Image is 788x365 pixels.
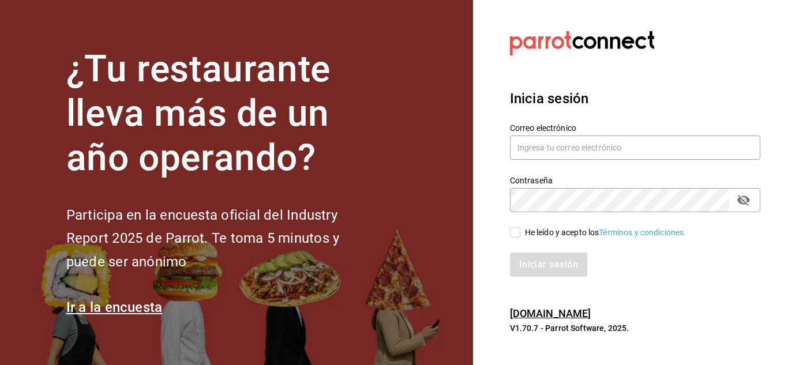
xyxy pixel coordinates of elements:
label: Correo electrónico [510,124,760,132]
h3: Inicia sesión [510,88,760,109]
label: Contraseña [510,176,760,185]
div: He leído y acepto los [525,227,686,239]
button: passwordField [734,190,753,210]
a: [DOMAIN_NAME] [510,307,591,319]
p: V1.70.7 - Parrot Software, 2025. [510,322,760,334]
a: Términos y condiciones. [599,228,686,237]
h2: Participa en la encuesta oficial del Industry Report 2025 de Parrot. Te toma 5 minutos y puede se... [66,204,378,274]
a: Ir a la encuesta [66,299,163,315]
input: Ingresa tu correo electrónico [510,136,760,160]
h1: ¿Tu restaurante lleva más de un año operando? [66,47,378,180]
